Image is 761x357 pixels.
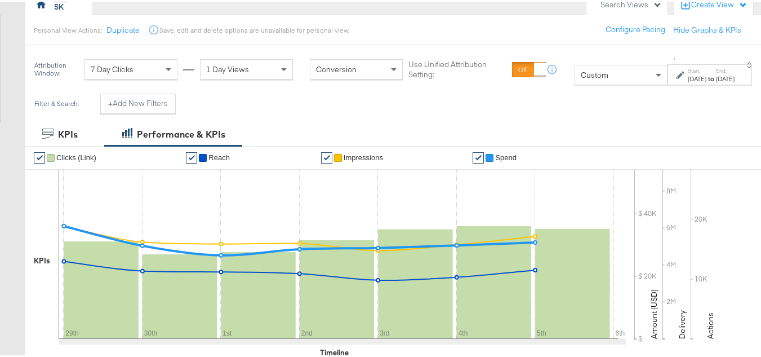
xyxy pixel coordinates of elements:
a: ✔ [34,151,45,162]
div: Attribution Window: [34,60,79,76]
span: Reach [208,152,230,160]
div: Performance & KPIs [137,126,225,139]
label: Start: [688,65,706,73]
button: Duplicate [106,23,140,34]
text: Amount (USD) [649,288,659,337]
a: ✔ [473,151,484,162]
div: Personal View Actions: [34,24,102,33]
div: Filter & Search: [34,98,79,106]
a: ✔ [321,151,332,162]
button: Hide Graphs & KPIs [673,23,741,34]
strong: + [108,96,113,107]
span: Conversion [316,63,357,73]
div: [DATE] [688,73,706,82]
label: End: [716,65,735,73]
span: 1 Day Views [206,63,249,73]
div: [DATE] [716,73,735,82]
button: Configure Pacing [598,18,673,38]
text: Actions [705,311,715,337]
span: ↑ [669,55,679,59]
span: 7 Day Clicks [91,63,133,73]
span: Clicks (Link) [56,152,96,160]
div: Save, edit and delete options are unavailable for personal view. [159,24,349,33]
text: Delivery [677,308,687,337]
span: Spend [495,152,517,160]
span: Custom [581,68,608,78]
div: KPIs [34,254,50,265]
div: Timeline [320,346,349,356]
button: +Add New Filters [100,92,176,112]
span: Impressions [344,152,383,160]
div: KPIs [58,126,78,139]
a: ✔ [186,151,197,162]
label: Use Unified Attribution Setting: [408,58,508,78]
strong: to [706,73,716,81]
